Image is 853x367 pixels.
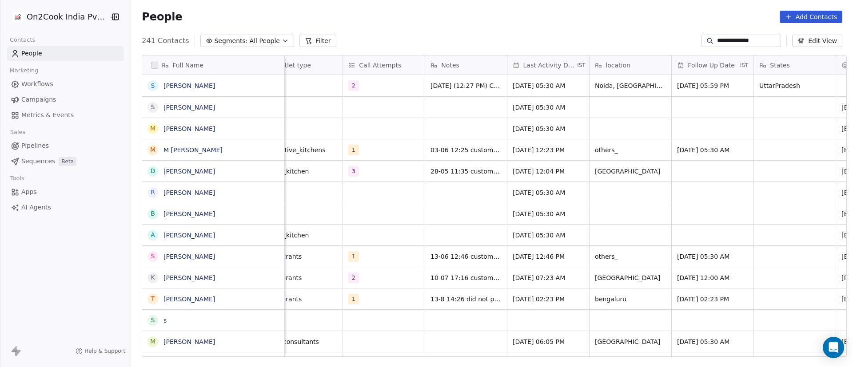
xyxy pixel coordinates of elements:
[606,61,630,70] span: location
[513,167,584,176] span: [DATE] 12:04 PM
[6,33,39,47] span: Contacts
[163,125,215,132] a: [PERSON_NAME]
[163,189,215,196] a: [PERSON_NAME]
[513,81,584,90] span: [DATE] 05:30 AM
[595,146,666,154] span: others_
[595,295,666,304] span: bengaluru
[677,146,748,154] span: [DATE] 05:30 AM
[430,273,502,282] span: 10-07 17:16 customer didnt pickup the call 02-07 12:51 customer told me to share brochure and videos
[163,104,215,111] a: [PERSON_NAME]
[163,168,215,175] a: [PERSON_NAME]
[7,185,124,199] a: Apps
[266,273,337,282] span: restaurants
[7,108,124,122] a: Metrics & Events
[348,251,359,262] span: 1
[430,146,502,154] span: 03-06 12:25 customer is busy call back later details and brochure shared
[266,295,337,304] span: restaurants
[677,337,748,346] span: [DATE] 05:30 AM
[348,272,359,283] span: 2
[513,188,584,197] span: [DATE] 05:30 AM
[513,103,584,112] span: [DATE] 05:30 AM
[163,232,215,239] a: [PERSON_NAME]
[172,61,203,70] span: Full Name
[348,166,359,177] span: 3
[266,146,337,154] span: executive_kitchens
[266,252,337,261] span: restaurants
[7,138,124,153] a: Pipelines
[261,55,343,75] div: outlet type
[142,36,189,46] span: 241 Contacts
[348,294,359,304] span: 1
[754,55,836,75] div: States
[151,166,155,176] div: D
[507,55,589,75] div: Last Activity DateIST
[151,103,155,112] div: S
[595,337,666,346] span: [GEOGRAPHIC_DATA]
[595,81,666,90] span: Noida, [GEOGRAPHIC_DATA]
[595,273,666,282] span: [GEOGRAPHIC_DATA]
[151,273,155,282] div: K
[163,82,215,89] a: [PERSON_NAME]
[142,55,284,75] div: Full Name
[21,95,56,104] span: Campaigns
[677,252,748,261] span: [DATE] 05:30 AM
[7,92,124,107] a: Campaigns
[151,294,155,304] div: T
[688,61,734,70] span: Follow Up Date
[150,124,155,133] div: M
[163,317,167,324] a: s
[6,126,29,139] span: Sales
[163,146,223,154] a: M [PERSON_NAME]
[513,273,584,282] span: [DATE] 07:23 AM
[343,55,425,75] div: Call Attempts
[21,187,37,197] span: Apps
[142,10,182,24] span: People
[513,337,584,346] span: [DATE] 06:05 PM
[595,252,666,261] span: others_
[163,338,215,345] a: [PERSON_NAME]
[770,61,789,70] span: States
[84,347,125,355] span: Help & Support
[59,157,76,166] span: Beta
[677,81,748,90] span: [DATE] 05:59 PM
[430,252,502,261] span: 13-06 12:46 customer is already in a call
[577,62,586,69] span: IST
[250,36,280,46] span: All People
[21,49,42,58] span: People
[441,61,459,70] span: Notes
[21,110,74,120] span: Metrics & Events
[425,55,507,75] div: Notes
[677,295,748,304] span: [DATE] 02:23 PM
[266,231,337,240] span: cloud_kitchen
[151,252,155,261] div: S
[163,253,215,260] a: [PERSON_NAME]
[163,274,215,281] a: [PERSON_NAME]
[677,273,748,282] span: [DATE] 12:00 AM
[76,347,125,355] a: Help & Support
[430,295,502,304] span: 13-8 14:26 did not pickup wa sent
[590,55,671,75] div: location
[348,145,359,155] span: 1
[21,141,49,150] span: Pipelines
[513,231,584,240] span: [DATE] 05:30 AM
[150,337,155,346] div: M
[513,295,584,304] span: [DATE] 02:23 PM
[21,203,51,212] span: AI Agents
[7,200,124,215] a: AI Agents
[430,81,502,90] span: [DATE] (12:27 PM) Customer wish to have details for price, location and device sold in outlets fo...
[513,252,584,261] span: [DATE] 12:46 PM
[780,11,842,23] button: Add Contacts
[759,81,830,90] span: UttarPradesh
[21,79,53,89] span: Workflows
[513,209,584,218] span: [DATE] 05:30 AM
[142,75,285,357] div: grid
[792,35,842,47] button: Edit View
[359,61,401,70] span: Call Attempts
[513,124,584,133] span: [DATE] 05:30 AM
[11,9,104,24] button: On2Cook India Pvt. Ltd.
[277,61,311,70] span: outlet type
[163,210,215,217] a: [PERSON_NAME]
[215,36,248,46] span: Segments:
[595,167,666,176] span: [GEOGRAPHIC_DATA]
[6,64,42,77] span: Marketing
